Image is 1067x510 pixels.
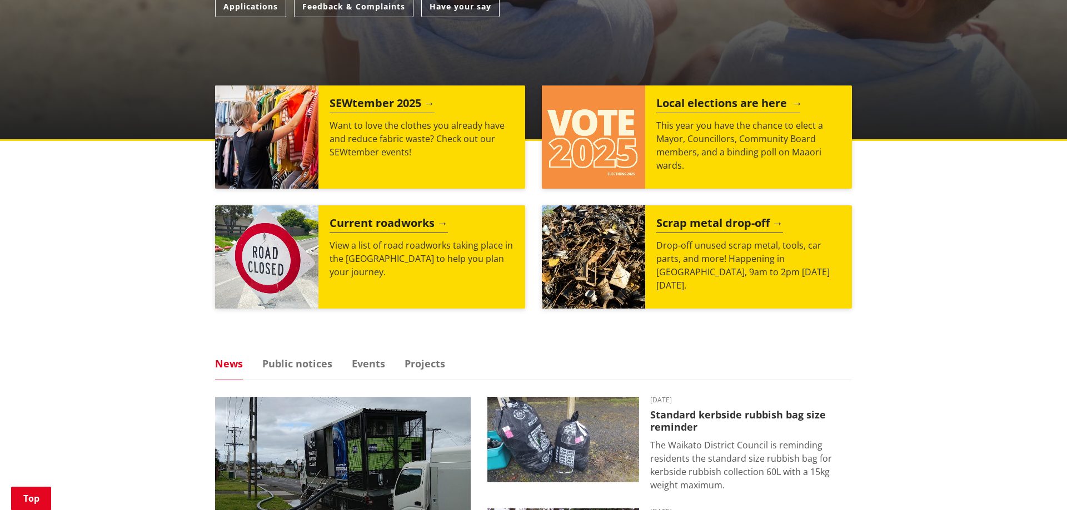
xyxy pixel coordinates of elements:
[487,397,852,492] a: [DATE] Standard kerbside rubbish bag size reminder The Waikato District Council is reminding resi...
[330,97,435,113] h2: SEWtember 2025
[487,397,639,482] img: 20250825_074435
[405,358,445,368] a: Projects
[650,438,852,492] p: The Waikato District Council is reminding residents the standard size rubbish bag for kerbside ru...
[650,409,852,433] h3: Standard kerbside rubbish bag size reminder
[656,119,841,172] p: This year you have the chance to elect a Mayor, Councillors, Community Board members, and a bindi...
[352,358,385,368] a: Events
[650,397,852,403] time: [DATE]
[330,239,514,279] p: View a list of road roadworks taking place in the [GEOGRAPHIC_DATA] to help you plan your journey.
[262,358,332,368] a: Public notices
[11,487,51,510] a: Top
[542,205,852,309] a: A massive pile of rusted scrap metal, including wheels and various industrial parts, under a clea...
[1016,463,1056,503] iframe: Messenger Launcher
[542,205,645,309] img: Scrap metal collection
[330,119,514,159] p: Want to love the clothes you already have and reduce fabric waste? Check out our SEWtember events!
[215,85,318,189] img: SEWtember
[656,216,783,233] h2: Scrap metal drop-off
[542,85,645,189] img: Vote 2025
[542,85,852,189] a: Local elections are here This year you have the chance to elect a Mayor, Councillors, Community B...
[215,85,525,189] a: SEWtember 2025 Want to love the clothes you already have and reduce fabric waste? Check out our S...
[656,97,800,113] h2: Local elections are here
[215,205,525,309] a: Current roadworks View a list of road roadworks taking place in the [GEOGRAPHIC_DATA] to help you...
[215,358,243,368] a: News
[215,205,318,309] img: Road closed sign
[656,239,841,292] p: Drop-off unused scrap metal, tools, car parts, and more! Happening in [GEOGRAPHIC_DATA], 9am to 2...
[330,216,448,233] h2: Current roadworks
